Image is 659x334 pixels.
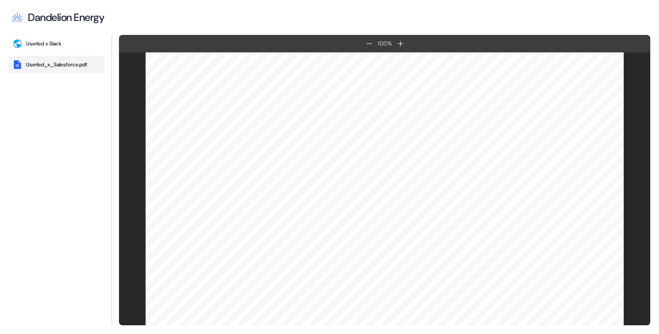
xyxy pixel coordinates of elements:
div: 100 % [376,39,394,48]
button: Userled_x_Salesforce.pdf [9,56,105,73]
div: Userled x Slack [26,40,61,47]
div: Dandelion Energy [28,11,104,24]
button: Userled x Slack [9,35,105,52]
div: Userled_x_Salesforce.pdf [26,61,87,68]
